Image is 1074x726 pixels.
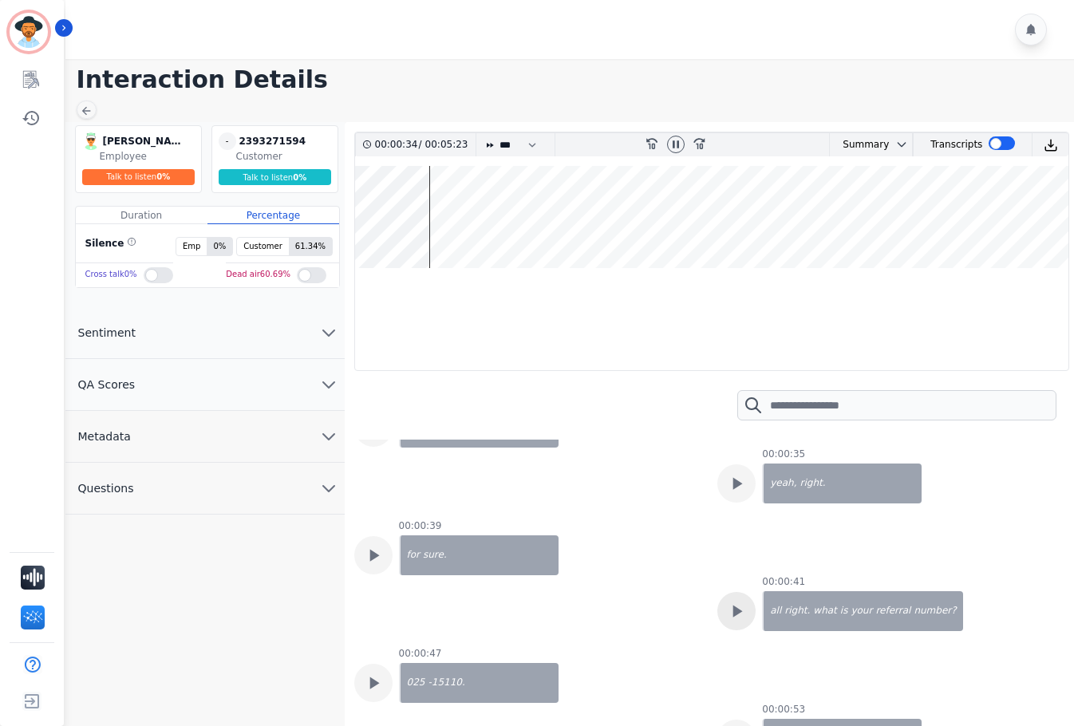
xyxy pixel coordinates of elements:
button: QA Scores chevron down [65,359,345,411]
button: Sentiment chevron down [65,307,345,359]
div: [PERSON_NAME] [103,132,183,150]
div: Customer [236,150,334,163]
div: 025 [401,663,427,703]
div: for [401,535,422,575]
div: Cross talk 0 % [85,263,137,286]
div: right. [799,464,922,503]
img: download audio [1044,138,1058,152]
div: Silence [82,237,137,256]
div: 00:00:41 [762,575,805,588]
div: -15110. [426,663,558,703]
span: 61.34 % [289,238,332,255]
div: is [839,591,850,631]
div: all [764,591,783,631]
span: - [219,132,236,150]
span: Questions [65,480,147,496]
svg: chevron down [895,138,908,151]
h1: Interaction Details [77,65,1074,94]
div: Duration [76,207,207,224]
button: chevron down [889,138,908,151]
span: 0 % [293,173,306,182]
div: 00:05:23 [422,133,466,156]
div: 00:00:47 [399,647,442,660]
span: Sentiment [65,325,148,341]
span: 0 % [207,238,232,255]
span: Customer [237,238,289,255]
div: Summary [830,133,889,156]
div: yeah, [764,464,798,503]
svg: chevron down [319,323,338,342]
div: Talk to listen [219,169,332,185]
span: Emp [176,238,207,255]
div: 00:00:39 [399,519,442,532]
div: your [849,591,874,631]
button: Metadata chevron down [65,411,345,463]
span: QA Scores [65,377,148,393]
div: 00:00:35 [762,448,805,460]
div: what [811,591,838,631]
div: referral [874,591,912,631]
div: 00:00:53 [762,703,805,716]
svg: chevron down [319,479,338,498]
div: Percentage [207,207,339,224]
div: Dead air 60.69 % [226,263,290,286]
div: number? [912,591,962,631]
img: Bordered avatar [10,13,48,51]
div: 2393271594 [239,132,319,150]
div: right. [783,591,811,631]
svg: chevron down [319,427,338,446]
div: sure. [421,535,559,575]
svg: chevron down [319,375,338,394]
span: 0 % [156,172,170,181]
div: / [375,133,472,156]
div: Employee [100,150,198,163]
div: 00:00:34 [375,133,419,156]
div: Talk to listen [82,169,195,185]
button: Questions chevron down [65,463,345,515]
div: Transcripts [930,133,982,156]
span: Metadata [65,428,144,444]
